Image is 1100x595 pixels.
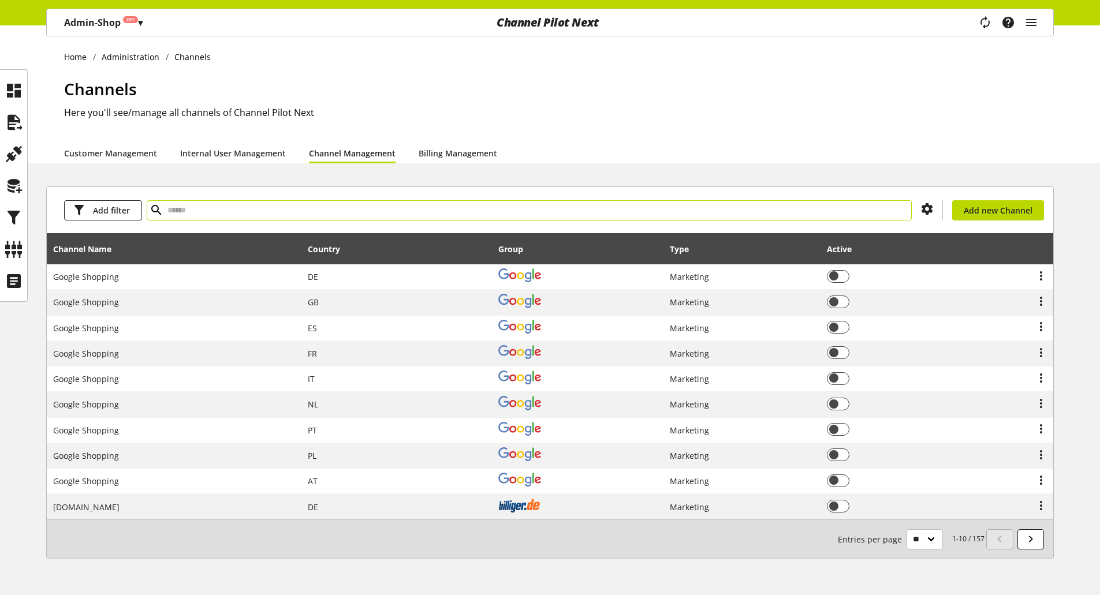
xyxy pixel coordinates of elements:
[126,16,135,23] span: Off
[308,297,319,308] span: United Kingdom
[670,297,709,308] span: Marketing
[964,204,1032,216] span: Add new Channel
[670,476,709,487] span: Marketing
[498,447,541,461] img: google
[308,425,317,436] span: Portugal
[670,373,709,384] span: Marketing
[53,373,119,384] span: Google Shopping
[308,502,318,512] span: Germany
[53,348,119,359] span: Google Shopping
[838,533,907,545] span: Entries per page
[308,399,318,410] span: Netherlands
[670,271,709,282] span: Marketing
[53,476,119,487] span: Google Shopping
[93,204,130,216] span: Add filter
[670,450,709,461] span: Marketing
[498,345,541,359] img: google
[308,450,316,461] span: Poland
[64,78,137,100] span: Channels
[670,502,709,512] span: Marketing
[53,297,119,308] span: Google Shopping
[498,473,541,487] img: google
[53,399,119,410] span: Google Shopping
[498,294,541,308] img: google
[64,200,142,220] button: Add filter
[138,16,143,29] span: ▾
[952,200,1044,220] a: Add new Channel
[64,16,143,29] p: Admin-Shop
[53,243,123,255] div: Channel Name
[64,106,1054,119] h2: Here you'll see/manage all channels of Channel Pilot Next
[180,147,286,159] a: Internal User Management
[670,425,709,436] span: Marketing
[670,243,700,255] div: Type
[64,147,157,159] a: Customer Management
[498,371,541,384] img: google
[308,373,315,384] span: Italy
[53,323,119,334] span: Google Shopping
[53,425,119,436] span: Google Shopping
[53,450,119,461] span: Google Shopping
[670,323,709,334] span: Marketing
[498,396,541,410] img: google
[827,243,863,255] div: Active
[498,243,535,255] div: Group
[419,147,497,159] a: Billing Management
[498,422,541,436] img: google
[670,348,709,359] span: Marketing
[498,320,541,334] img: google
[498,498,541,512] img: billiger.de
[670,399,709,410] span: Marketing
[498,268,541,282] img: google
[46,9,1054,36] nav: main navigation
[309,147,396,159] a: Channel Management
[308,476,318,487] span: Austria
[838,529,985,549] small: 1-10 / 157
[53,271,119,282] span: Google Shopping
[308,348,317,359] span: France
[308,271,318,282] span: Germany
[308,323,317,334] span: Spain
[308,243,352,255] div: Country
[53,502,120,512] span: [DOMAIN_NAME]
[64,51,93,63] a: Home
[96,51,166,63] a: Administration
